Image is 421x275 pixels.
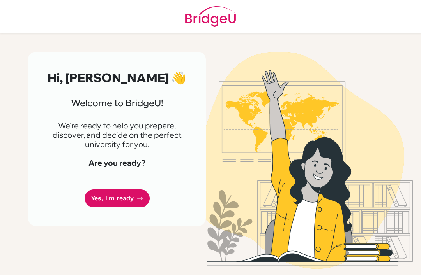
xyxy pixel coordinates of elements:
[85,189,150,208] a: Yes, I'm ready
[47,97,187,108] h3: Welcome to BridgeU!
[47,158,187,168] h4: Are you ready?
[47,70,187,85] h2: Hi, [PERSON_NAME] 👋
[47,121,187,149] p: We're ready to help you prepare, discover, and decide on the perfect university for you.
